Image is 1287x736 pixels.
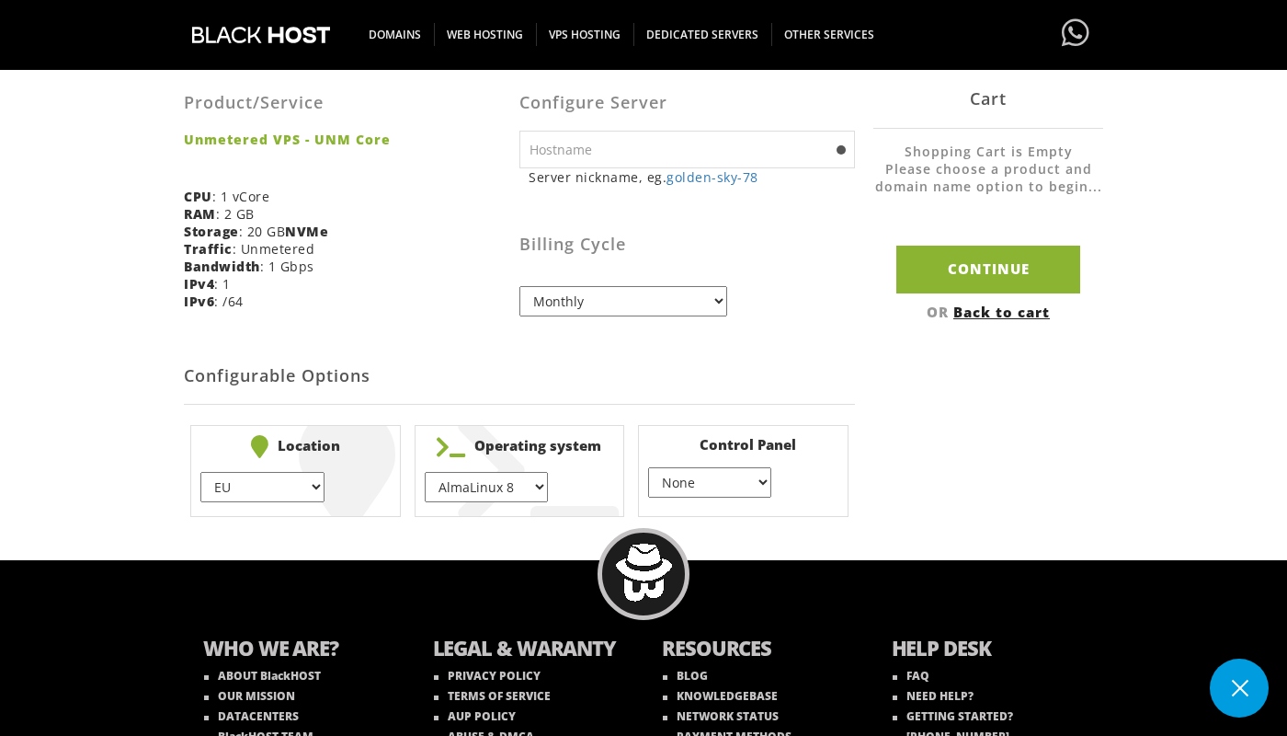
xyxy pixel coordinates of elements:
[356,23,435,46] span: DOMAINS
[893,688,974,704] a: NEED HELP?
[529,168,855,186] small: Server nickname, eg.
[896,246,1080,293] input: Continue
[663,668,708,684] a: BLOG
[519,94,855,112] h3: Configure Server
[434,688,551,704] a: TERMS OF SERVICE
[285,223,328,240] b: NVMe
[203,634,396,666] b: WHO WE ARE?
[204,688,295,704] a: OUR MISSION
[184,205,216,223] b: RAM
[771,23,887,46] span: OTHER SERVICES
[892,634,1085,666] b: HELP DESK
[184,94,506,112] h3: Product/Service
[633,23,772,46] span: DEDICATED SERVERS
[184,188,212,205] b: CPU
[519,131,855,168] input: Hostname
[648,435,838,454] b: Control Panel
[893,668,929,684] a: FAQ
[184,66,519,324] div: : 1 vCore : 2 GB : 20 GB : Unmetered : 1 Gbps : 1 : /64
[204,668,321,684] a: ABOUT BlackHOST
[184,258,260,275] b: Bandwidth
[893,708,1013,724] a: GETTING STARTED?
[184,131,506,148] strong: Unmetered VPS - UNM Core
[662,634,855,666] b: RESOURCES
[663,688,778,704] a: KNOWLEDGEBASE
[519,236,855,254] h3: Billing Cycle
[953,302,1050,320] a: Back to cart
[184,240,233,258] b: Traffic
[433,634,626,666] b: LEGAL & WARANTY
[184,349,855,405] h2: Configurable Options
[184,275,214,293] b: IPv4
[184,293,214,310] b: IPv6
[663,708,779,724] a: NETWORK STATUS
[200,472,324,502] select: } } } } } }
[536,23,634,46] span: VPS HOSTING
[648,467,771,498] select: } } } }
[873,69,1103,129] div: Cart
[434,23,537,46] span: WEB HOSTING
[425,472,548,502] select: } } } } } } } } } } } } } } } } } } } } }
[200,435,391,458] b: Location
[615,544,673,602] img: BlackHOST mascont, Blacky.
[425,435,615,458] b: Operating system
[184,223,239,240] b: Storage
[873,143,1103,213] li: Shopping Cart is Empty Please choose a product and domain name option to begin...
[873,302,1103,320] div: OR
[434,708,516,724] a: AUP POLICY
[434,668,541,684] a: PRIVACY POLICY
[204,708,299,724] a: DATACENTERS
[666,168,758,186] a: golden-sky-78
